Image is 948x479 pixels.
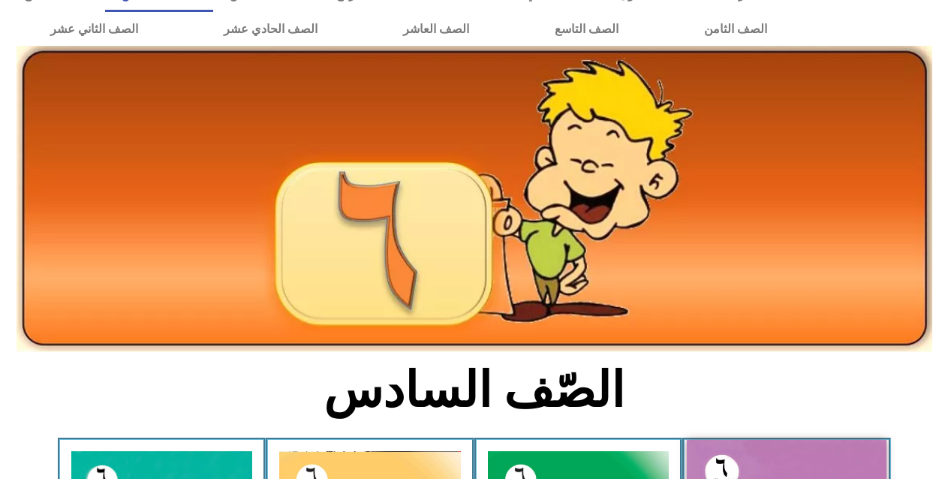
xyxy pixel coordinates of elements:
a: الصف الثامن [661,12,810,47]
h2: الصّف السادس [226,361,722,420]
a: الصف العاشر [360,12,512,47]
a: الصف الحادي عشر [181,12,360,47]
a: الصف الثاني عشر [8,12,181,47]
a: الصف التاسع [512,12,661,47]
